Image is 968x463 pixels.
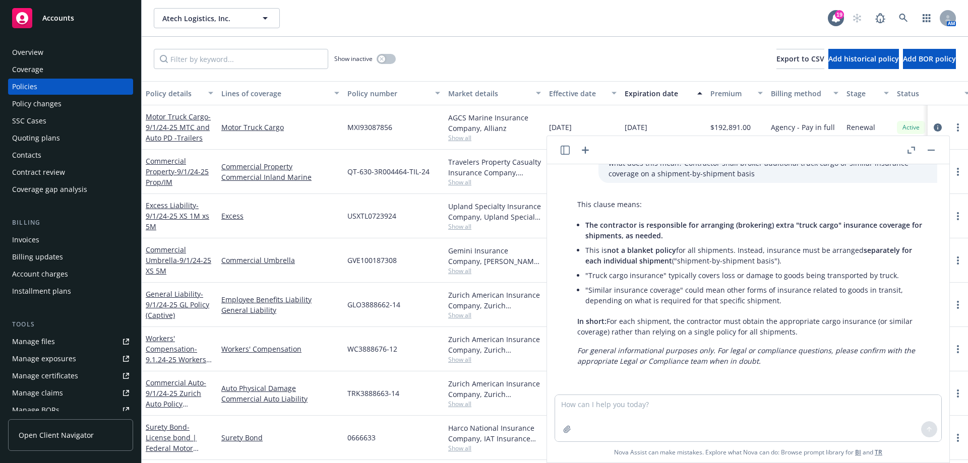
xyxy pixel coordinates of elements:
div: 19 [835,10,844,19]
span: [DATE] [549,122,572,133]
a: Account charges [8,266,133,282]
a: Surety Bond [221,432,339,443]
li: This is for all shipments. Instead, insurance must be arranged ("shipment-by-shipment basis"). [585,243,927,268]
div: Zurich American Insurance Company, Zurich Insurance Group, Artex risk [448,334,541,355]
a: more [952,210,964,222]
div: Billing method [771,88,827,99]
a: Overview [8,44,133,60]
a: Excess [221,211,339,221]
div: Zurich American Insurance Company, Zurich Insurance Group, Artex risk [448,290,541,311]
div: Coverage gap analysis [12,181,87,197]
span: Show all [448,267,541,275]
span: TRK3888663-14 [347,388,399,399]
span: Accounts [42,14,74,22]
span: GLO3888662-14 [347,299,400,310]
button: Billing method [767,81,842,105]
a: Contacts [8,147,133,163]
div: Manage certificates [12,368,78,384]
div: Expiration date [625,88,691,99]
a: Excess Liability [146,201,209,231]
div: AGCS Marine Insurance Company, Allianz [448,112,541,134]
span: - 9/1/24-25 Prop/IM [146,167,209,187]
span: The contractor is responsible for arranging (brokering) extra "truck cargo" insurance coverage fo... [585,220,922,240]
a: Manage claims [8,385,133,401]
span: QT-630-3R004464-TIL-24 [347,166,430,177]
a: Policy changes [8,96,133,112]
a: Manage files [8,334,133,350]
a: Workers' Compensation [221,344,339,354]
button: Market details [444,81,545,105]
button: Policy number [343,81,444,105]
a: Search [893,8,914,28]
a: Billing updates [8,249,133,265]
div: Market details [448,88,530,99]
p: what does this mean? Contractor shall broker additional truck cargo or similar insurance coverage... [609,158,927,179]
a: Manage certificates [8,368,133,384]
div: Upland Specialty Insurance Company, Upland Specialty Insurance Company, Amwins [448,201,541,222]
a: Invoices [8,232,133,248]
button: Atech Logistics, Inc. [154,8,280,28]
button: Premium [706,81,767,105]
span: WC3888676-12 [347,344,397,354]
span: Nova Assist can make mistakes. Explore what Nova can do: Browse prompt library for and [614,442,882,462]
a: Commercial Inland Marine [221,172,339,182]
span: $192,891.00 [710,122,751,133]
div: Tools [8,319,133,329]
span: Show inactive [334,54,373,63]
div: Lines of coverage [221,88,328,99]
a: Start snowing [847,8,867,28]
div: Effective date [549,88,606,99]
button: Expiration date [621,81,706,105]
li: "Similar insurance coverage" could mean other forms of insurance related to goods in transit, dep... [585,283,927,308]
div: Billing [8,218,133,228]
span: Show all [448,311,541,319]
div: Installment plans [12,283,71,299]
a: Installment plans [8,283,133,299]
a: Workers' Compensation [146,334,206,375]
a: circleInformation [932,121,944,134]
span: not a blanket policy [607,245,676,255]
a: Quoting plans [8,130,133,146]
button: Add historical policy [828,49,899,69]
span: Show all [448,355,541,364]
a: Switch app [917,8,937,28]
span: Open Client Navigator [19,430,94,440]
a: SSC Cases [8,113,133,129]
span: Add historical policy [828,54,899,63]
a: Manage BORs [8,402,133,418]
button: Add BOR policy [903,49,956,69]
a: TR [875,448,882,456]
div: Policy details [146,88,202,99]
span: - 9/1/24-25 MTC and Auto PD -Trailers [146,112,211,143]
a: Commercial Umbrella [221,255,339,266]
div: Account charges [12,266,68,282]
div: Overview [12,44,43,60]
a: Motor Truck Cargo [221,122,339,133]
button: Policy details [142,81,217,105]
a: more [952,432,964,444]
div: Zurich American Insurance Company, Zurich Insurance Group [448,378,541,400]
span: Add BOR policy [903,54,956,63]
a: Employee Benefits Liability [221,294,339,305]
a: Report a Bug [870,8,890,28]
span: USXTL0723924 [347,211,396,221]
div: SSC Cases [12,113,46,129]
span: Show all [448,444,541,452]
a: more [952,387,964,400]
span: Agency - Pay in full [771,122,835,133]
a: Commercial Auto [146,378,206,419]
div: Manage exposures [12,351,76,367]
li: "Truck cargo insurance" typically covers loss or damage to goods being transported by truck. [585,268,927,283]
div: Manage BORs [12,402,59,418]
div: Stage [846,88,878,99]
a: more [952,254,964,267]
a: Policies [8,79,133,95]
span: - 9/1/24-25 XS 5M [146,255,211,276]
div: Contacts [12,147,41,163]
div: Premium [710,88,752,99]
div: Manage files [12,334,55,350]
a: Commercial Property [221,161,339,172]
a: more [952,121,964,134]
span: Renewal [846,122,875,133]
p: For each shipment, the contractor must obtain the appropriate cargo insurance (or similar coverag... [577,316,927,337]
